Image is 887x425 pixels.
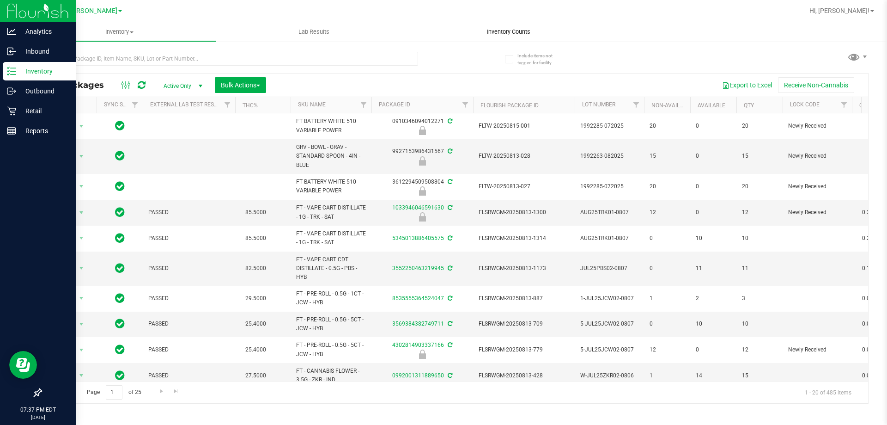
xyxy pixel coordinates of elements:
[150,101,223,108] a: External Lab Test Result
[696,234,731,243] span: 10
[857,206,884,219] span: 0.2050
[857,317,884,331] span: 0.0000
[742,152,777,160] span: 15
[379,101,410,108] a: Package ID
[148,208,230,217] span: PASSED
[696,152,731,160] span: 0
[392,265,444,271] a: 3552250463219945
[16,66,72,77] p: Inventory
[446,118,452,124] span: Sync from Compliance System
[370,156,474,166] div: Newly Received
[115,317,125,330] span: In Sync
[7,106,16,116] inline-svg: Retail
[76,369,87,382] span: select
[446,179,452,185] span: Sync from Compliance System
[650,320,685,328] span: 0
[370,212,474,222] div: Newly Received
[479,208,569,217] span: FLSRWGM-20250813-1300
[241,232,271,245] span: 85.5000
[392,204,444,211] a: 1033946046591630
[16,46,72,57] p: Inbound
[650,371,685,380] span: 1
[698,102,725,109] a: Available
[696,294,731,303] span: 2
[296,117,366,135] span: FT BATTERY WHITE 510 VARIABLE POWER
[479,122,569,130] span: FLTW-20250815-001
[479,320,569,328] span: FLSRWGM-20250813-709
[148,345,230,354] span: PASSED
[296,203,366,221] span: FT - VAPE CART DISTILLATE - 1G - TRK - SAT
[41,52,418,66] input: Search Package ID, Item Name, SKU, Lot or Part Number...
[148,294,230,303] span: PASSED
[742,264,777,273] span: 11
[859,102,874,109] a: CBD%
[696,320,731,328] span: 10
[479,152,569,160] span: FLTW-20250813-028
[76,262,87,275] span: select
[241,317,271,331] span: 25.4000
[446,148,452,154] span: Sync from Compliance System
[458,97,473,113] a: Filter
[356,97,371,113] a: Filter
[370,186,474,196] div: Newly Received
[742,208,777,217] span: 12
[155,385,168,398] a: Go to the next page
[446,204,452,211] span: Sync from Compliance System
[580,294,638,303] span: 1-JUL25JCW02-0807
[296,178,366,195] span: FT BATTERY WHITE 510 VARIABLE POWER
[392,372,444,379] a: 0992001311889650
[9,351,37,379] iframe: Resource center
[788,345,846,354] span: Newly Received
[650,234,685,243] span: 0
[797,385,859,399] span: 1 - 20 of 485 items
[76,180,87,193] span: select
[517,52,564,66] span: Include items not tagged for facility
[742,234,777,243] span: 10
[580,320,638,328] span: 5-JUL25JCW02-0807
[790,101,820,108] a: Lock Code
[370,178,474,196] div: 3612294509508804
[76,292,87,305] span: select
[788,152,846,160] span: Newly Received
[16,86,72,97] p: Outbound
[221,81,260,89] span: Bulk Actions
[67,7,117,15] span: [PERSON_NAME]
[115,119,125,132] span: In Sync
[857,292,884,305] span: 0.0000
[7,67,16,76] inline-svg: Inventory
[580,208,638,217] span: AUG25TRK01-0807
[446,320,452,327] span: Sync from Compliance System
[76,206,87,219] span: select
[650,182,685,191] span: 20
[650,152,685,160] span: 15
[716,77,778,93] button: Export to Excel
[742,320,777,328] span: 10
[115,232,125,245] span: In Sync
[296,341,366,358] span: FT - PRE-ROLL - 0.5G - 5CT - JCW - HYB
[651,102,693,109] a: Non-Available
[296,367,366,384] span: FT - CANNABIS FLOWER - 3.5G - ZKR - IND
[128,97,143,113] a: Filter
[857,343,884,357] span: 0.0000
[370,147,474,165] div: 9927153986431567
[7,126,16,136] inline-svg: Reports
[580,182,638,191] span: 1992285-072025
[479,345,569,354] span: FLSRWGM-20250813-779
[7,86,16,96] inline-svg: Outbound
[23,28,216,36] span: Inventory
[696,264,731,273] span: 11
[4,406,72,414] p: 07:37 PM EDT
[480,102,539,109] a: Flourish Package ID
[215,77,266,93] button: Bulk Actions
[148,320,230,328] span: PASSED
[16,26,72,37] p: Analytics
[446,235,452,241] span: Sync from Compliance System
[650,345,685,354] span: 12
[446,265,452,271] span: Sync from Compliance System
[241,206,271,219] span: 85.5000
[241,369,271,382] span: 27.5000
[788,208,846,217] span: Newly Received
[778,77,854,93] button: Receive Non-Cannabis
[696,208,731,217] span: 0
[4,414,72,421] p: [DATE]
